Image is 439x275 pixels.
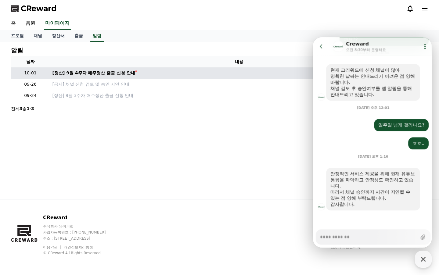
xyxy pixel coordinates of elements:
div: [정산] 9월 4주차 매주정산 출금 신청 안내 [52,70,135,76]
a: 개인정보처리방침 [64,245,93,249]
p: 주식회사 와이피랩 [43,224,117,229]
a: CReward [11,4,57,13]
a: [정산] 9월 3주차 매주정산 출금 신청 안내 [52,92,426,99]
p: 사업자등록번호 : [PHONE_NUMBER] [43,230,117,235]
p: 주소 : [STREET_ADDRESS] [43,236,117,241]
a: 이용약관 [43,245,62,249]
a: 음원 [21,17,40,30]
a: 프로필 [6,30,29,42]
p: © CReward All Rights Reserved. [43,251,117,255]
a: 홈 [6,17,21,30]
a: [공지] 채널 신청 검토 및 승인 지연 안내 [52,81,426,87]
a: 마이페이지 [44,17,71,30]
p: 10-01 [13,70,48,76]
iframe: Channel chat [313,37,432,248]
p: CReward [43,214,117,221]
a: 알림 [90,30,104,42]
a: 채널 [29,30,47,42]
p: 전체 중 - [11,105,34,112]
a: 출금 [70,30,88,42]
strong: 1 [27,106,30,111]
p: 09-26 [13,81,48,87]
strong: 3 [20,106,23,111]
a: [정산] 9월 4주차 매주정산 출금 신청 안내 [52,70,426,76]
a: 정산서 [47,30,70,42]
p: 09-24 [13,92,48,99]
strong: 3 [31,106,34,111]
span: CReward [21,4,57,13]
th: 내용 [50,56,428,67]
th: 날짜 [11,56,50,67]
h4: 알림 [11,47,23,54]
